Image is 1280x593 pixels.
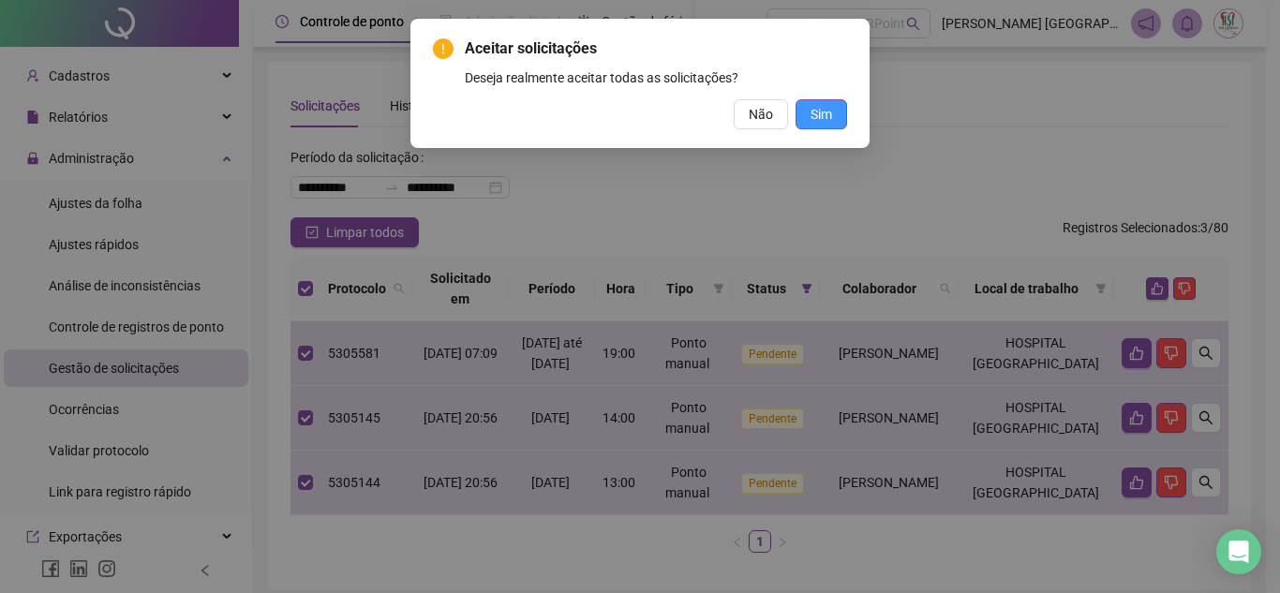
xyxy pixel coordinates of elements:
[465,67,847,88] div: Deseja realmente aceitar todas as solicitações?
[734,99,788,129] button: Não
[796,99,847,129] button: Sim
[1216,529,1261,574] div: Open Intercom Messenger
[811,104,832,125] span: Sim
[749,104,773,125] span: Não
[433,38,454,59] span: exclamation-circle
[465,37,847,60] span: Aceitar solicitações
